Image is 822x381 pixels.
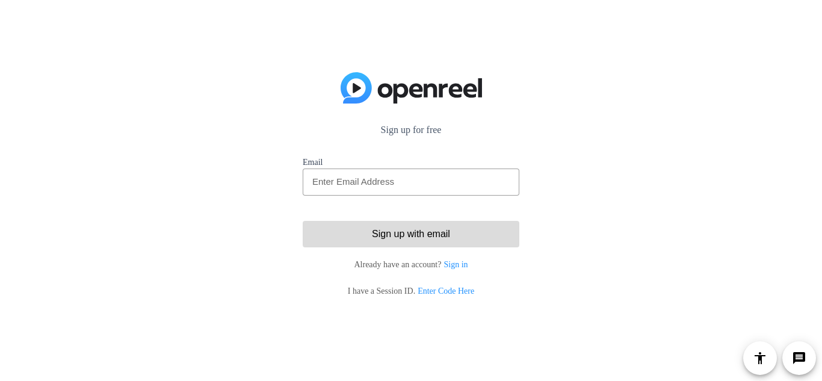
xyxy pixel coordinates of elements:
p: Sign up for free [303,123,519,137]
input: Enter Email Address [312,175,510,189]
mat-icon: accessibility [753,351,767,365]
mat-icon: message [792,351,806,365]
button: Sign up with email [303,221,519,247]
img: blue-gradient.svg [341,72,482,104]
a: Sign in [443,260,468,269]
a: Enter Code Here [418,287,474,296]
span: I have a Session ID. [348,287,474,296]
span: Already have an account? [354,260,468,269]
label: Email [303,156,519,169]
